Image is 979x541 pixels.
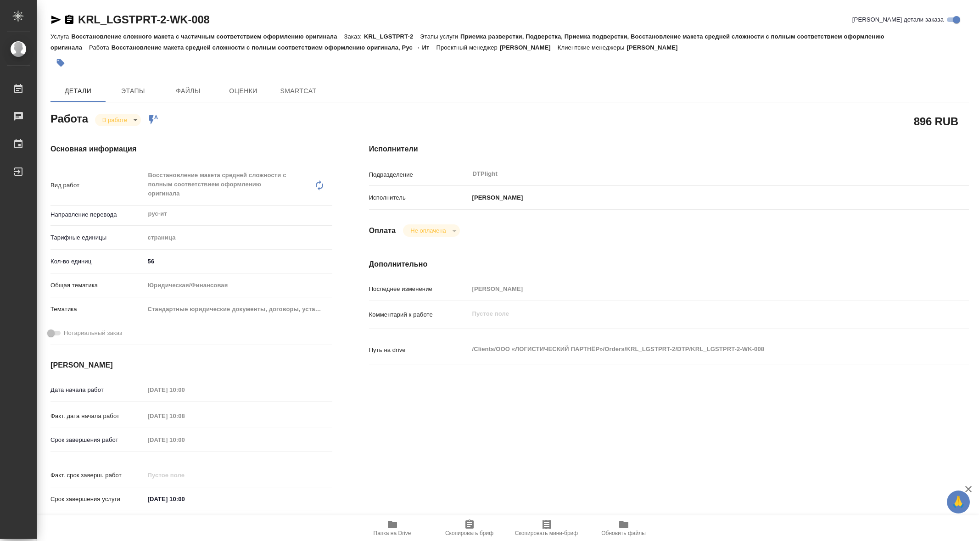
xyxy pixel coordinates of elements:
[50,144,332,155] h4: Основная информация
[601,530,646,536] span: Обновить файлы
[420,33,460,40] p: Этапы услуги
[445,530,493,536] span: Скопировать бриф
[50,360,332,371] h4: [PERSON_NAME]
[166,85,210,97] span: Файлы
[914,113,958,129] h2: 896 RUB
[374,530,411,536] span: Папка на Drive
[145,383,225,396] input: Пустое поле
[852,15,944,24] span: [PERSON_NAME] детали заказа
[145,409,225,423] input: Пустое поле
[431,515,508,541] button: Скопировать бриф
[354,515,431,541] button: Папка на Drive
[436,44,499,51] p: Проектный менеджер
[111,85,155,97] span: Этапы
[145,433,225,446] input: Пустое поле
[369,193,469,202] p: Исполнитель
[500,44,558,51] p: [PERSON_NAME]
[558,44,627,51] p: Клиентские менеджеры
[515,530,578,536] span: Скопировать мини-бриф
[408,227,448,234] button: Не оплачена
[585,515,662,541] button: Обновить файлы
[50,385,145,395] p: Дата начала работ
[145,492,225,506] input: ✎ Введи что-нибудь
[145,468,225,482] input: Пустое поле
[50,181,145,190] p: Вид работ
[369,225,396,236] h4: Оплата
[95,114,141,126] div: В работе
[50,435,145,445] p: Срок завершения работ
[627,44,685,51] p: [PERSON_NAME]
[508,515,585,541] button: Скопировать мини-бриф
[344,33,364,40] p: Заказ:
[78,13,210,26] a: KRL_LGSTPRT-2-WK-008
[469,193,523,202] p: [PERSON_NAME]
[369,346,469,355] p: Путь на drive
[369,170,469,179] p: Подразделение
[369,310,469,319] p: Комментарий к работе
[50,233,145,242] p: Тарифные единицы
[951,492,966,512] span: 🙏
[50,14,62,25] button: Скопировать ссылку для ЯМессенджера
[145,255,332,268] input: ✎ Введи что-нибудь
[64,14,75,25] button: Скопировать ссылку
[64,329,122,338] span: Нотариальный заказ
[403,224,459,237] div: В работе
[50,210,145,219] p: Направление перевода
[947,491,970,513] button: 🙏
[50,495,145,504] p: Срок завершения услуги
[50,257,145,266] p: Кол-во единиц
[100,116,130,124] button: В работе
[469,282,919,296] input: Пустое поле
[369,284,469,294] p: Последнее изменение
[50,471,145,480] p: Факт. срок заверш. работ
[89,44,112,51] p: Работа
[369,259,969,270] h4: Дополнительно
[50,33,884,51] p: Приемка разверстки, Подверстка, Приемка подверстки, Восстановление макета средней сложности с пол...
[50,33,71,40] p: Услуга
[71,33,344,40] p: Восстановление сложного макета с частичным соответствием оформлению оригинала
[364,33,420,40] p: KRL_LGSTPRT-2
[276,85,320,97] span: SmartCat
[56,85,100,97] span: Детали
[50,305,145,314] p: Тематика
[221,85,265,97] span: Оценки
[50,53,71,73] button: Добавить тэг
[369,144,969,155] h4: Исполнители
[145,230,332,245] div: страница
[50,412,145,421] p: Факт. дата начала работ
[50,110,88,126] h2: Работа
[145,301,332,317] div: Стандартные юридические документы, договоры, уставы
[50,281,145,290] p: Общая тематика
[469,341,919,357] textarea: /Clients/ООО «ЛОГИСТИЧЕСКИЙ ПАРТНЁР»/Orders/KRL_LGSTPRT-2/DTP/KRL_LGSTPRT-2-WK-008
[112,44,436,51] p: Восстановление макета средней сложности с полным соответствием оформлению оригинала, Рус → Ит
[145,278,332,293] div: Юридическая/Финансовая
